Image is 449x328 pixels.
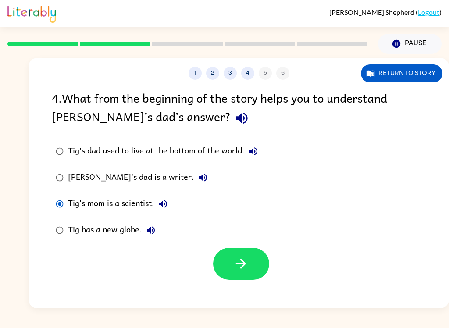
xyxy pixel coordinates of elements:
button: 3 [224,67,237,80]
button: Tig's dad used to live at the bottom of the world. [245,143,262,160]
button: [PERSON_NAME]'s dad is a writer. [194,169,212,186]
div: Tig has a new globe. [68,221,160,239]
button: Tig's mom is a scientist. [154,195,172,213]
a: Logout [418,8,439,16]
div: Tig's dad used to live at the bottom of the world. [68,143,262,160]
div: 4 . What from the beginning of the story helps you to understand [PERSON_NAME]’s dad’s answer? [52,89,426,129]
button: Return to story [361,64,442,82]
span: [PERSON_NAME] Shepherd [329,8,416,16]
div: [PERSON_NAME]'s dad is a writer. [68,169,212,186]
div: Tig's mom is a scientist. [68,195,172,213]
div: ( ) [329,8,442,16]
button: 2 [206,67,219,80]
button: 1 [189,67,202,80]
button: Tig has a new globe. [142,221,160,239]
img: Literably [7,4,56,23]
button: Pause [378,34,442,54]
button: 4 [241,67,254,80]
